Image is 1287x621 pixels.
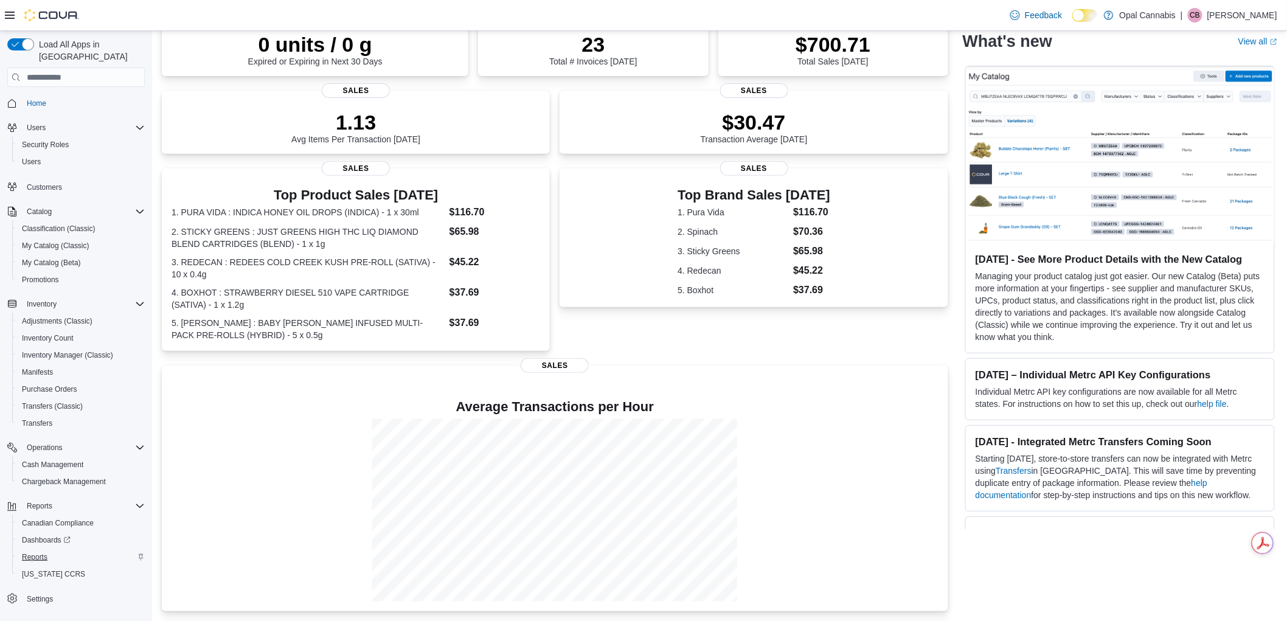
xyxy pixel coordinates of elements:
button: Home [2,94,150,112]
button: Catalog [22,204,57,219]
span: Settings [22,591,145,606]
svg: External link [1270,38,1277,46]
dt: 4. Redecan [678,265,788,277]
p: Starting [DATE], store-to-store transfers can now be integrated with Metrc using in [GEOGRAPHIC_D... [976,453,1264,501]
span: Washington CCRS [17,567,145,581]
a: Inventory Manager (Classic) [17,348,118,363]
a: Manifests [17,365,58,380]
button: Users [22,120,50,135]
h3: [DATE] - Integrated Metrc Transfers Coming Soon [976,435,1264,448]
span: Chargeback Management [17,474,145,489]
button: Canadian Compliance [12,515,150,532]
p: Managing your product catalog just got easier. Our new Catalog (Beta) puts more information at yo... [976,270,1264,343]
dd: $65.98 [793,244,830,258]
span: Users [22,120,145,135]
span: Sales [322,161,390,176]
dd: $116.70 [449,205,541,220]
div: Total # Invoices [DATE] [549,32,637,66]
span: Reports [27,501,52,511]
span: Reports [22,552,47,562]
span: Purchase Orders [22,384,77,394]
p: | [1181,8,1183,23]
p: 23 [549,32,637,57]
span: Security Roles [22,140,69,150]
button: Inventory Manager (Classic) [12,347,150,364]
button: Chargeback Management [12,473,150,490]
p: [PERSON_NAME] [1207,8,1277,23]
span: Home [27,99,46,108]
a: Transfers [996,466,1032,476]
span: Classification (Classic) [22,224,95,234]
button: My Catalog (Beta) [12,254,150,271]
span: Adjustments (Classic) [17,314,145,328]
span: Purchase Orders [17,382,145,397]
dd: $37.69 [793,283,830,297]
span: Promotions [17,272,145,287]
dt: 2. Spinach [678,226,788,238]
span: Users [22,157,41,167]
span: Reports [22,499,145,513]
dt: 1. PURA VIDA : INDICA HONEY OIL DROPS (INDICA) - 1 x 30ml [172,206,445,218]
p: $30.47 [701,110,808,134]
div: Colton Bourque [1188,8,1202,23]
span: My Catalog (Classic) [22,241,89,251]
p: 1.13 [291,110,420,134]
button: Reports [12,549,150,566]
button: Customers [2,178,150,195]
span: Home [22,95,145,111]
button: Classification (Classic) [12,220,150,237]
p: 0 units / 0 g [248,32,383,57]
dt: 5. [PERSON_NAME] : BABY [PERSON_NAME] INFUSED MULTI-PACK PRE-ROLLS (HYBRID) - 5 x 0.5g [172,317,445,341]
span: Operations [27,443,63,453]
button: My Catalog (Classic) [12,237,150,254]
a: Reports [17,550,52,564]
span: Feedback [1025,9,1062,21]
span: Users [27,123,46,133]
button: [US_STATE] CCRS [12,566,150,583]
span: Customers [22,179,145,194]
button: Inventory Count [12,330,150,347]
h3: Top Product Sales [DATE] [172,188,540,203]
span: Promotions [22,275,59,285]
h3: [DATE] - Old Hub End Date [976,527,1264,539]
a: Chargeback Management [17,474,111,489]
span: Sales [322,83,390,98]
a: Dashboards [17,533,75,547]
a: Cash Management [17,457,88,472]
dt: 4. BOXHOT : STRAWBERRY DIESEL 510 VAPE CARTRIDGE (SATIVA) - 1 x 1.2g [172,286,445,311]
span: Inventory [27,299,57,309]
div: Expired or Expiring in Next 30 Days [248,32,383,66]
a: Customers [22,180,67,195]
span: Inventory Manager (Classic) [17,348,145,363]
dd: $37.69 [449,285,541,300]
a: Security Roles [17,137,74,152]
span: Dashboards [22,535,71,545]
a: Transfers (Classic) [17,399,88,414]
a: Promotions [17,272,64,287]
span: Sales [521,358,589,373]
button: Inventory [2,296,150,313]
span: Customers [27,182,62,192]
button: Promotions [12,271,150,288]
a: Home [22,96,51,111]
input: Dark Mode [1072,9,1098,22]
img: Cova [24,9,79,21]
a: Users [17,154,46,169]
button: Cash Management [12,456,150,473]
a: Feedback [1005,3,1067,27]
span: Catalog [22,204,145,219]
button: Operations [22,440,68,455]
dd: $37.69 [449,316,541,330]
a: My Catalog (Classic) [17,238,94,253]
span: Dark Mode [1072,22,1073,23]
span: Inventory Count [22,333,74,343]
span: Settings [27,594,53,604]
div: Total Sales [DATE] [796,32,870,66]
a: Classification (Classic) [17,221,100,236]
button: Security Roles [12,136,150,153]
a: View allExternal link [1238,36,1277,46]
p: Individual Metrc API key configurations are now available for all Metrc states. For instructions ... [976,386,1264,410]
span: Classification (Classic) [17,221,145,236]
dd: $65.98 [449,224,541,239]
h2: What's new [963,32,1052,51]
